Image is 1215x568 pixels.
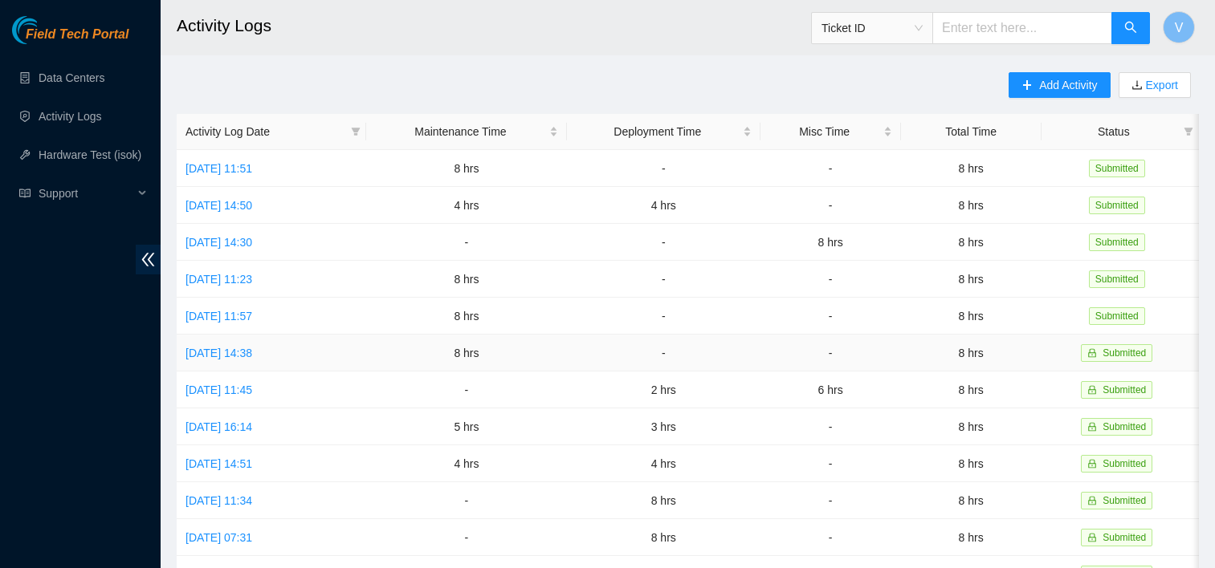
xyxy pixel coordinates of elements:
[186,383,252,396] a: [DATE] 11:45
[901,150,1042,187] td: 8 hrs
[366,224,567,261] td: -
[1089,270,1145,288] span: Submitted
[136,245,161,274] span: double-left
[760,261,901,298] td: -
[366,371,567,408] td: -
[760,150,901,187] td: -
[901,187,1042,224] td: 8 hrs
[1087,385,1097,395] span: lock
[822,16,923,40] span: Ticket ID
[1180,120,1197,144] span: filter
[901,335,1042,371] td: 8 hrs
[1089,233,1145,251] span: Submitted
[567,371,760,408] td: 2 hrs
[760,371,901,408] td: 6 hrs
[1089,160,1145,177] span: Submitted
[19,188,31,199] span: read
[567,150,760,187] td: -
[186,457,252,470] a: [DATE] 14:51
[186,236,252,249] a: [DATE] 14:30
[567,408,760,445] td: 3 hrs
[1103,347,1146,359] span: Submitted
[1119,72,1191,98] button: downloadExport
[186,310,252,323] a: [DATE] 11:57
[348,120,364,144] span: filter
[366,335,567,371] td: 8 hrs
[567,519,760,556] td: 8 hrs
[1103,384,1146,396] span: Submitted
[760,408,901,445] td: -
[901,482,1042,519] td: 8 hrs
[760,224,901,261] td: 8 hrs
[567,261,760,298] td: -
[186,420,252,433] a: [DATE] 16:14
[39,148,141,161] a: Hardware Test (isok)
[1050,123,1177,140] span: Status
[901,371,1042,408] td: 8 hrs
[186,347,252,359] a: [DATE] 14:38
[567,187,760,224] td: 4 hrs
[901,445,1042,482] td: 8 hrs
[1103,495,1146,506] span: Submitted
[760,519,901,556] td: -
[366,408,567,445] td: 5 hrs
[567,482,760,519] td: 8 hrs
[1039,76,1097,94] span: Add Activity
[39,110,102,123] a: Activity Logs
[366,298,567,335] td: 8 hrs
[901,224,1042,261] td: 8 hrs
[1089,307,1145,325] span: Submitted
[366,482,567,519] td: -
[39,71,104,84] a: Data Centers
[186,273,252,286] a: [DATE] 11:23
[351,127,361,136] span: filter
[366,519,567,556] td: -
[760,298,901,335] td: -
[1087,533,1097,542] span: lock
[567,224,760,261] td: -
[567,335,760,371] td: -
[186,199,252,212] a: [DATE] 14:50
[901,298,1042,335] td: 8 hrs
[1163,11,1195,43] button: V
[1087,459,1097,469] span: lock
[760,482,901,519] td: -
[186,531,252,544] a: [DATE] 07:31
[760,445,901,482] td: -
[901,519,1042,556] td: 8 hrs
[760,335,901,371] td: -
[12,16,81,44] img: Akamai Technologies
[366,445,567,482] td: 4 hrs
[1087,496,1097,505] span: lock
[901,114,1042,150] th: Total Time
[1021,79,1033,92] span: plus
[366,187,567,224] td: 4 hrs
[901,408,1042,445] td: 8 hrs
[366,150,567,187] td: 8 hrs
[186,162,252,175] a: [DATE] 11:51
[1131,79,1143,92] span: download
[1087,422,1097,432] span: lock
[26,27,128,43] span: Field Tech Portal
[1009,72,1110,98] button: plusAdd Activity
[12,29,128,50] a: Akamai TechnologiesField Tech Portal
[39,177,133,209] span: Support
[366,261,567,298] td: 8 hrs
[567,298,760,335] td: -
[1087,348,1097,358] span: lock
[760,187,901,224] td: -
[1103,421,1146,432] span: Submitted
[1103,532,1146,543] span: Submitted
[1175,18,1184,38] span: V
[1111,12,1150,44] button: search
[1143,79,1178,91] a: Export
[1184,127,1193,136] span: filter
[901,261,1042,298] td: 8 hrs
[1124,21,1137,36] span: search
[186,494,252,507] a: [DATE] 11:34
[567,445,760,482] td: 4 hrs
[186,123,345,140] span: Activity Log Date
[1089,197,1145,214] span: Submitted
[932,12,1112,44] input: Enter text here...
[1103,458,1146,469] span: Submitted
